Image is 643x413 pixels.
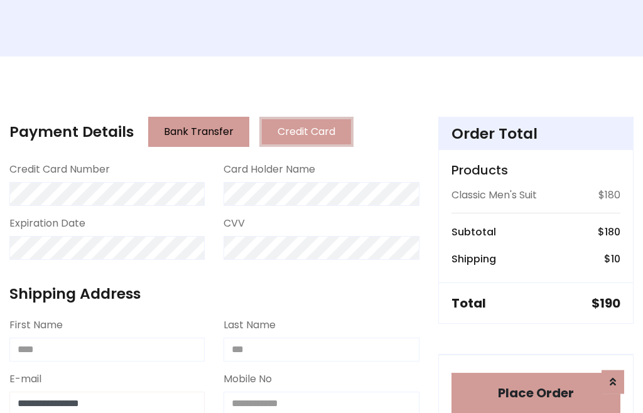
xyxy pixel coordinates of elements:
button: Place Order [451,373,620,413]
h4: Shipping Address [9,285,419,303]
p: Classic Men's Suit [451,188,537,203]
label: CVV [224,216,245,231]
label: First Name [9,318,63,333]
h5: $ [592,296,620,311]
span: 190 [600,294,620,312]
label: Credit Card Number [9,162,110,177]
h5: Products [451,163,620,178]
h6: $ [598,226,620,238]
h4: Order Total [451,125,620,142]
label: Last Name [224,318,276,333]
button: Bank Transfer [148,117,249,147]
button: Credit Card [259,117,354,147]
h6: $ [604,253,620,265]
h6: Subtotal [451,226,496,238]
p: $180 [598,188,620,203]
h6: Shipping [451,253,496,265]
h4: Payment Details [9,123,134,141]
label: Mobile No [224,372,272,387]
span: 10 [611,252,620,266]
label: Expiration Date [9,216,85,231]
label: Card Holder Name [224,162,315,177]
span: 180 [605,225,620,239]
h5: Total [451,296,486,311]
label: E-mail [9,372,41,387]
